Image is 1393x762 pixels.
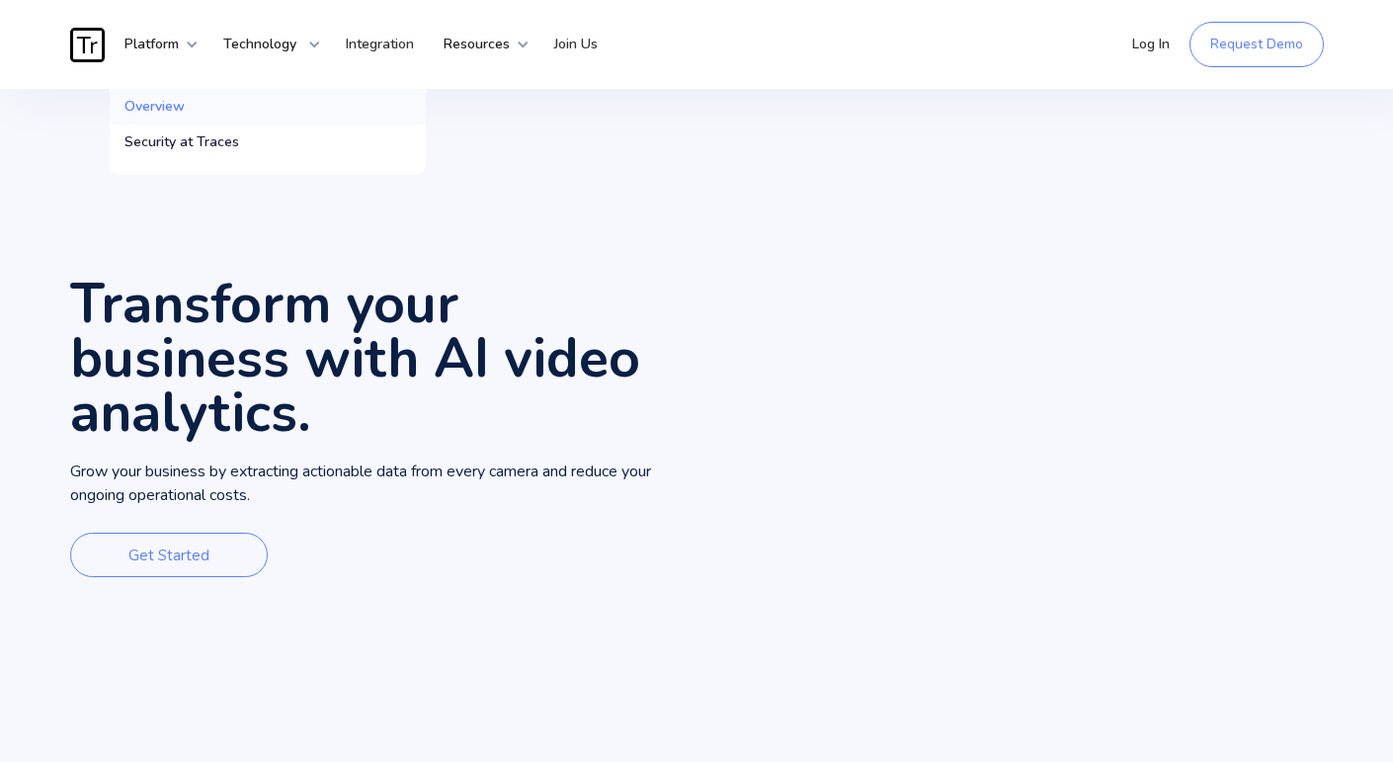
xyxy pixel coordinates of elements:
strong: Technology [223,35,296,53]
div: Platform [110,15,199,74]
div: Overview [124,97,185,117]
a: Request Demo [1189,22,1324,67]
a: Security at Traces [110,125,426,160]
a: Integration [331,15,429,74]
div: Resources [429,15,530,74]
nav: Platform [110,74,426,175]
a: Overview [110,89,426,125]
a: Log In [1117,15,1185,74]
a: Get Started [70,533,268,577]
a: Join Us [539,15,613,74]
div: Technology [208,15,321,74]
strong: Resources [444,35,510,53]
img: Traces Logo [70,28,105,62]
p: Grow your business by extracting actionable data from every camera and reduce your ongoing operat... [70,460,697,509]
h1: Transform your business with AI video analytics. [70,277,697,440]
strong: Platform [124,35,179,53]
div: Security at Traces [124,132,239,152]
a: home [70,28,110,62]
